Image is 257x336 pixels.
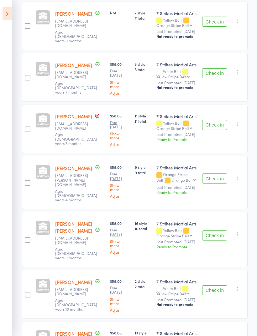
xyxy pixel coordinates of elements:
[156,302,197,307] div: Not ready to promote
[156,75,186,79] div: Yellow Stripe Belt
[110,113,129,147] div: $58.00
[110,164,129,198] div: $58.00
[110,91,129,95] a: Adjust
[110,132,129,140] a: Show more
[156,113,197,119] div: 7 Strikes Martial Arts
[55,132,97,146] span: Age: [DEMOGRAPHIC_DATA] years 7 months
[171,178,193,182] div: Orange Belt
[110,69,129,78] small: Due [DATE]
[156,61,197,68] div: 7 Strikes Martial Arts
[110,183,129,191] a: Show more
[55,19,96,28] small: nooshin_eshratkhah@yahoo.com
[55,297,97,312] span: Age: [DEMOGRAPHIC_DATA] years 10 months
[55,220,92,234] a: [PERSON_NAME] [PERSON_NAME]
[156,185,197,189] small: Last Promoted: [DATE]
[156,286,197,296] div: White Belt
[156,234,189,238] div: Orange Stripe Belt
[202,68,227,78] button: Check in
[55,287,96,296] small: seaman5185@hotmail.com
[110,278,129,312] div: $58.00
[156,189,197,195] div: Ready to Promote
[135,170,152,175] span: 9 total
[202,230,227,240] button: Check in
[135,164,152,170] span: 9 style
[156,34,197,39] div: Not ready to promote
[55,121,96,131] small: Sarahjanewales@gmail.com
[156,240,197,244] small: Last Promoted: [DATE]
[110,10,129,15] div: N/A
[156,164,197,171] div: 7 Strikes Martial Arts
[135,61,152,67] span: 3 style
[55,70,96,79] small: mahlee.csu@hotmail.com
[202,17,227,27] button: Check in
[135,10,152,15] span: 7 style
[156,69,197,79] div: White Belt
[135,15,152,21] span: 7 total
[156,292,186,296] div: Yellow Stripe Belt
[156,80,197,85] small: Last Promoted: [DATE]
[55,113,92,120] a: [PERSON_NAME]
[156,121,197,130] div: Yellow Belt
[55,80,97,95] span: Age: [DEMOGRAPHIC_DATA] years 7 months
[110,308,129,312] a: Adjust
[55,173,96,187] small: bryony.macri@gmail.com
[156,220,197,227] div: 7 Strikes Martial Arts
[156,23,189,27] div: Orange Stripe Belt
[135,118,152,124] span: 11 total
[135,284,152,289] span: 2 total
[55,10,92,17] a: [PERSON_NAME]
[110,80,129,88] a: Show more
[110,220,129,254] div: $58.00
[110,250,129,254] a: Adjust
[110,142,129,146] a: Adjust
[202,173,227,184] button: Check in
[110,120,129,129] small: Due [DATE]
[55,188,97,203] span: Age: [DEMOGRAPHIC_DATA] years 4 months
[135,220,152,226] span: 16 style
[156,132,197,137] small: Last Promoted: [DATE]
[156,278,197,285] div: 7 Strikes Martial Arts
[202,120,227,130] button: Check in
[156,137,197,142] div: Ready to Promote
[110,228,129,237] small: Due [DATE]
[55,246,97,261] span: Age: [DEMOGRAPHIC_DATA] years 9 months
[202,285,227,295] button: Check in
[156,297,197,302] small: Last Promoted: [DATE]
[55,279,92,285] a: [PERSON_NAME]
[110,286,129,295] small: Due [DATE]
[55,62,92,68] a: [PERSON_NAME]
[135,113,152,118] span: 11 style
[55,29,97,44] span: Age: [DEMOGRAPHIC_DATA] years 0 months
[110,194,129,198] a: Adjust
[156,172,197,183] div: Orange Stripe Belt
[156,18,197,27] div: Yellow Belt
[156,228,197,238] div: Yellow Belt
[156,29,197,34] small: Last Promoted: [DATE]
[110,61,129,95] div: $58.00
[135,67,152,72] span: 3 total
[55,165,92,171] a: [PERSON_NAME]
[135,226,152,231] span: 16 total
[156,126,189,130] div: Orange Stripe Belt
[110,297,129,305] a: Show more
[135,278,152,284] span: 2 style
[110,239,129,247] a: Show more
[156,244,197,249] div: Ready to Promote
[156,85,197,90] div: Not ready to promote
[55,236,96,245] small: wolfeandbear@outlook.com
[135,330,152,335] span: 13 style
[110,172,129,181] small: Due [DATE]
[156,10,197,16] div: 7 Strikes Martial Arts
